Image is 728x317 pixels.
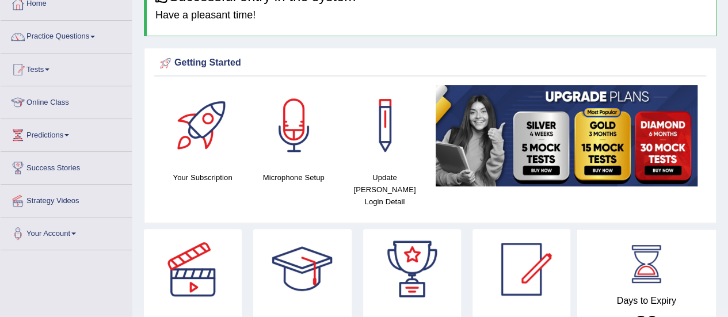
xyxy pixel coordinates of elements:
[155,10,707,21] h4: Have a pleasant time!
[1,119,132,148] a: Predictions
[1,152,132,181] a: Success Stories
[345,171,424,208] h4: Update [PERSON_NAME] Login Detail
[1,21,132,49] a: Practice Questions
[589,296,703,306] h4: Days to Expiry
[157,55,703,72] div: Getting Started
[1,54,132,82] a: Tests
[163,171,242,184] h4: Your Subscription
[254,171,333,184] h4: Microphone Setup
[1,86,132,115] a: Online Class
[436,85,697,186] img: small5.jpg
[1,185,132,213] a: Strategy Videos
[1,217,132,246] a: Your Account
